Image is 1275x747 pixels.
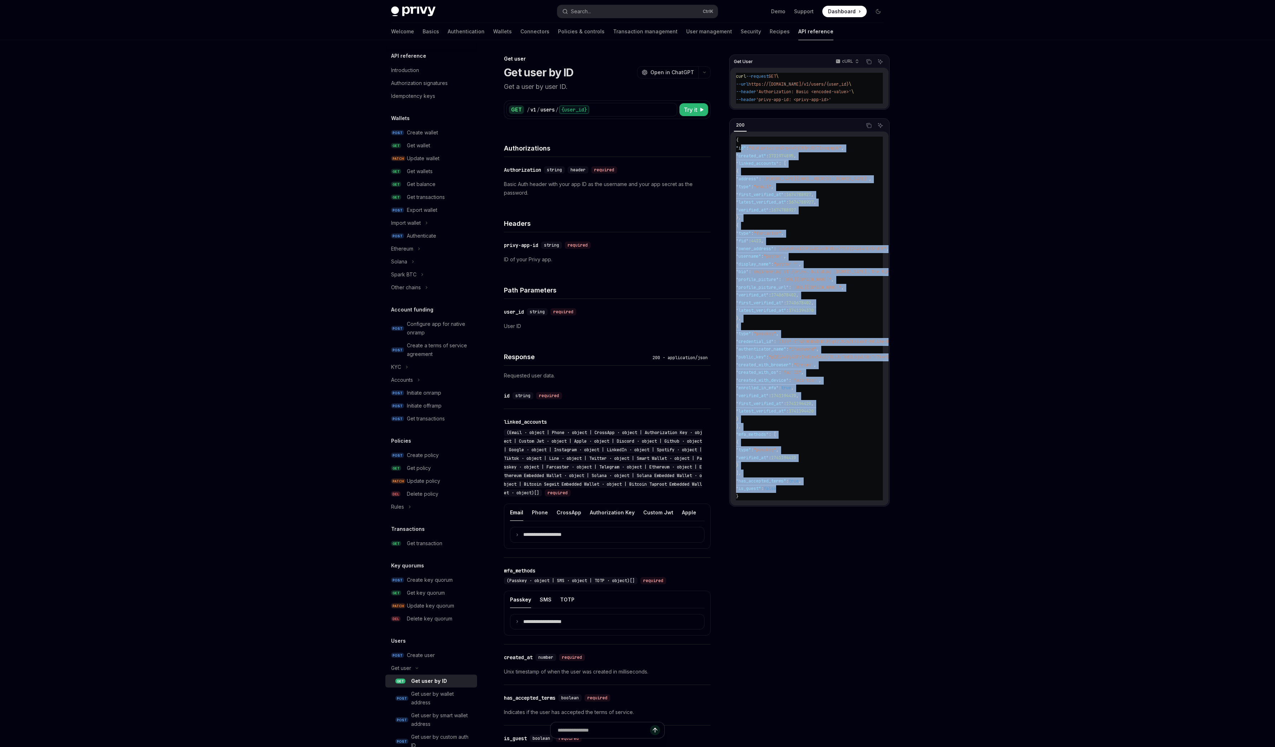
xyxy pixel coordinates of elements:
div: {user_id} [559,105,589,114]
span: "Chrome" [794,362,814,368]
span: : [749,238,751,244]
span: , [761,238,764,244]
a: GETGet wallet [385,139,477,152]
p: cURL [842,58,853,64]
div: Idempotency keys [391,92,435,100]
span: , [841,285,844,290]
h5: Account funding [391,305,433,314]
span: "email" [754,184,771,190]
span: --url [736,81,749,87]
span: header [571,167,586,173]
div: Get policy [407,464,431,472]
div: Get transaction [407,539,442,548]
div: Delete key quorum [407,614,452,623]
span: POST [391,347,404,353]
span: : [751,184,754,190]
span: 1741194370 [789,308,814,313]
span: "[URL][DOMAIN_NAME]" [791,285,841,290]
span: Try it [684,105,697,114]
div: Export wallet [407,206,437,214]
div: required [565,242,591,249]
div: Create user [407,651,435,660]
a: GETGet key quorum [385,586,477,599]
p: User ID [504,322,711,330]
span: "engineering at /privy. building [DOMAIN_NAME], the first Farcaster video client. nyc. 👨‍💻🍎🏳️‍🌈 [... [751,269,1070,275]
span: \ [851,89,854,95]
span: "authenticator_name" [736,346,786,352]
span: GET [391,195,401,200]
span: : [751,230,754,236]
div: Get user by smart wallet address [411,711,473,728]
span: 1740678402 [771,292,796,298]
div: Create key quorum [407,576,453,584]
div: KYC [391,363,401,371]
div: privy-app-id [504,242,538,249]
button: Passkey [510,591,531,608]
a: POSTInitiate offramp [385,399,477,412]
span: "username" [736,253,761,259]
span: POST [395,696,408,701]
span: , [784,253,786,259]
span: POST [391,326,404,331]
h5: Wallets [391,114,410,123]
div: Authenticate [407,232,436,240]
div: Create a terms of service agreement [407,341,473,358]
span: : [759,176,761,182]
div: Accounts [391,376,413,384]
span: 'privy-app-id: <privy-app-id>' [756,97,831,103]
div: Configure app for native onramp [407,320,473,337]
div: GET [509,105,524,114]
span: string [547,167,562,173]
span: "1Password" [789,346,816,352]
span: , [796,292,799,298]
span: POST [395,739,408,744]
div: v1 [530,106,536,113]
div: Get transactions [407,414,445,423]
input: Ask a question... [558,722,650,738]
span: 1674788927 [786,192,811,198]
span: "public_key" [736,354,766,360]
a: PATCHUpdate wallet [385,152,477,165]
button: SMS [540,591,552,608]
div: Authorization [504,166,541,173]
div: Get key quorum [407,589,445,597]
span: , [811,300,814,306]
div: Delete policy [407,490,438,498]
span: "passkey" [754,331,776,337]
span: "Mac OS" [781,370,801,375]
span: "first_verified_at" [736,192,784,198]
span: "profile_picture" [736,277,779,282]
div: required [550,308,576,315]
span: "payton" [764,253,784,259]
span: "created_with_device" [736,377,789,383]
a: Welcome [391,23,414,40]
div: id [504,392,510,399]
span: Open in ChatGPT [650,69,694,76]
button: Phone [532,504,548,521]
span: POST [391,390,404,396]
span: 4423 [751,238,761,244]
div: Get user [391,664,411,672]
span: "Macintosh" [791,377,819,383]
div: users [540,106,555,113]
button: cURL [832,56,862,68]
span: GET [391,169,401,174]
span: : [786,308,789,313]
span: --header [736,97,756,103]
h4: Response [504,352,650,362]
span: }, [736,315,741,321]
span: "latest_verified_at" [736,308,786,313]
p: Basic Auth header with your app ID as the username and your app secret as the password. [504,180,711,197]
span: { [736,137,738,143]
span: , [841,145,844,151]
span: : [761,253,764,259]
button: Other chains [385,281,477,294]
a: Connectors [520,23,549,40]
h5: API reference [391,52,426,60]
a: POSTAuthenticate [385,229,477,242]
div: Rules [391,503,404,511]
a: POSTCreate policy [385,449,477,462]
div: / [537,106,540,113]
span: , [799,261,801,267]
a: Policies & controls [558,23,605,40]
